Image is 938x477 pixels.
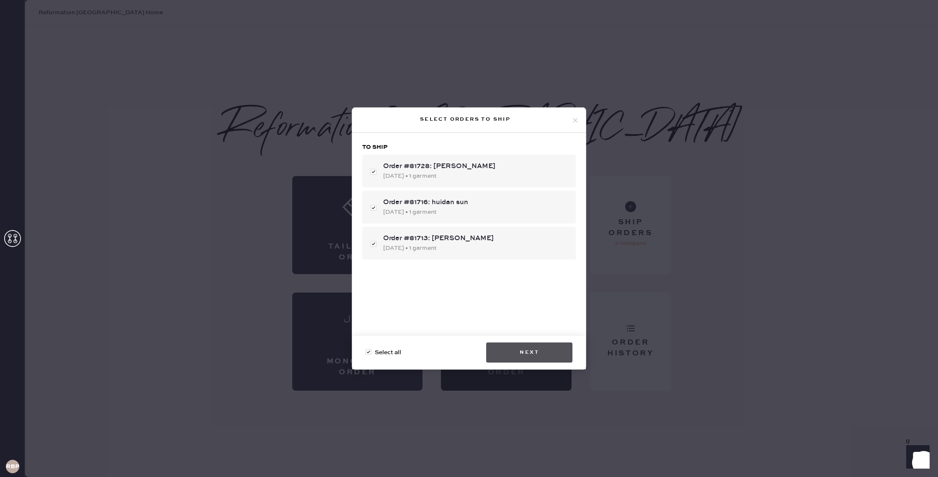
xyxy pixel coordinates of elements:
div: Select orders to ship [359,114,572,124]
span: Select all [375,348,401,357]
h3: To ship [362,143,576,151]
div: Order #81728: [PERSON_NAME] [383,161,569,171]
button: Next [486,342,572,363]
h3: RBPA [6,464,19,469]
div: [DATE] • 1 garment [383,207,569,217]
div: [DATE] • 1 garment [383,171,569,181]
div: Order #81716: huidan sun [383,197,569,207]
div: [DATE] • 1 garment [383,244,569,253]
iframe: Front Chat [898,439,934,475]
div: Order #81713: [PERSON_NAME] [383,233,569,244]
